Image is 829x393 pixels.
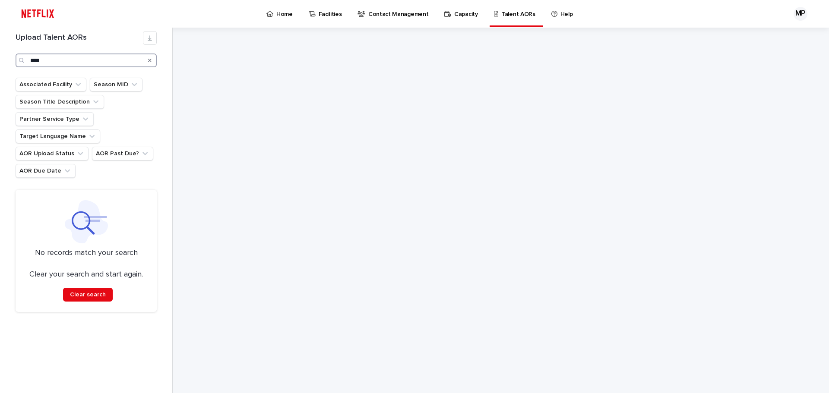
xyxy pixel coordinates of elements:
h1: Upload Talent AORs [16,33,143,43]
button: AOR Due Date [16,164,76,178]
img: ifQbXi3ZQGMSEF7WDB7W [17,5,58,22]
button: Associated Facility [16,78,86,91]
button: Target Language Name [16,129,100,143]
button: AOR Past Due? [92,147,153,160]
button: Season MID [90,78,142,91]
span: Clear search [70,292,106,298]
button: AOR Upload Status [16,147,89,160]
button: Season Title Description [16,95,104,109]
input: Search [16,53,157,67]
p: No records match your search [26,248,146,258]
div: MP [794,7,807,21]
button: Clear search [63,288,113,302]
button: Partner Service Type [16,112,94,126]
p: Clear your search and start again. [29,270,143,280]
